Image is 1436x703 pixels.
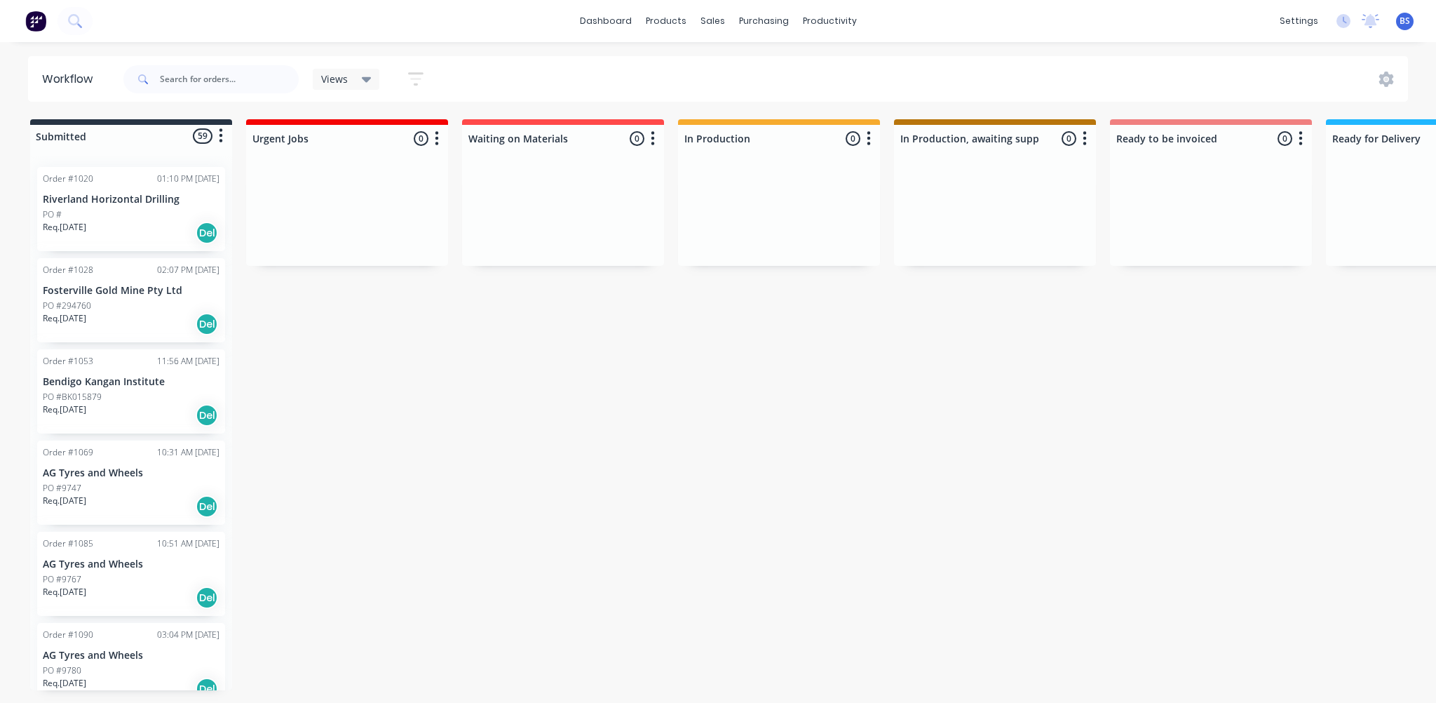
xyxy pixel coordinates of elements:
[43,558,219,570] p: AG Tyres and Wheels
[196,495,218,518] div: Del
[43,650,219,662] p: AG Tyres and Wheels
[43,300,91,312] p: PO #294760
[37,532,225,616] div: Order #108510:51 AM [DATE]AG Tyres and WheelsPO #9767Req.[DATE]Del
[43,403,86,416] p: Req. [DATE]
[196,313,218,335] div: Del
[196,222,218,244] div: Del
[732,11,796,32] div: purchasing
[43,677,86,690] p: Req. [DATE]
[37,167,225,251] div: Order #102001:10 PM [DATE]Riverland Horizontal DrillingPO #Req.[DATE]Del
[1400,15,1410,27] span: BS
[37,258,225,342] div: Order #102802:07 PM [DATE]Fosterville Gold Mine Pty LtdPO #294760Req.[DATE]Del
[157,446,219,459] div: 10:31 AM [DATE]
[43,312,86,325] p: Req. [DATE]
[796,11,864,32] div: productivity
[43,537,93,550] div: Order #1085
[157,537,219,550] div: 10:51 AM [DATE]
[196,678,218,700] div: Del
[43,391,102,403] p: PO #BK015879
[42,71,100,88] div: Workflow
[196,404,218,427] div: Del
[43,629,93,641] div: Order #1090
[157,173,219,185] div: 01:10 PM [DATE]
[321,72,348,86] span: Views
[1273,11,1325,32] div: settings
[157,355,219,368] div: 11:56 AM [DATE]
[37,441,225,525] div: Order #106910:31 AM [DATE]AG Tyres and WheelsPO #9747Req.[DATE]Del
[157,264,219,276] div: 02:07 PM [DATE]
[639,11,693,32] div: products
[43,376,219,388] p: Bendigo Kangan Institute
[37,349,225,434] div: Order #105311:56 AM [DATE]Bendigo Kangan InstitutePO #BK015879Req.[DATE]Del
[43,208,62,221] p: PO #
[43,194,219,206] p: Riverland Horizontal Drilling
[43,173,93,185] div: Order #1020
[43,467,219,479] p: AG Tyres and Wheels
[43,446,93,459] div: Order #1069
[43,221,86,234] p: Req. [DATE]
[43,664,81,677] p: PO #9780
[43,285,219,297] p: Fosterville Gold Mine Pty Ltd
[693,11,732,32] div: sales
[160,65,299,93] input: Search for orders...
[573,11,639,32] a: dashboard
[25,11,46,32] img: Factory
[43,573,81,586] p: PO #9767
[43,355,93,368] div: Order #1053
[43,264,93,276] div: Order #1028
[43,586,86,598] p: Req. [DATE]
[196,587,218,609] div: Del
[43,482,81,495] p: PO #9747
[157,629,219,641] div: 03:04 PM [DATE]
[43,495,86,507] p: Req. [DATE]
